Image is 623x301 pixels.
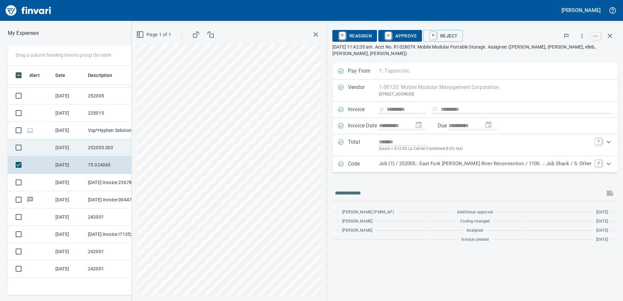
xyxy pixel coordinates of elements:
[53,156,85,174] td: [DATE]
[85,226,144,243] td: [DATE] Invoice I7135207 from H.D. [PERSON_NAME] Company Inc. (1-10431)
[460,218,490,225] span: Coding changed
[29,71,48,79] span: Alert
[53,105,85,122] td: [DATE]
[379,146,591,152] p: (basis + $12.90 La Center Combined 8.6% tax)
[596,209,608,216] span: [DATE]
[85,87,144,105] td: 252005
[85,122,144,139] td: Vsp*Hyphen Solutions L [GEOGRAPHIC_DATA]
[85,139,144,156] td: 252005.003
[85,174,144,191] td: [DATE] Invoice 23678571 from Peri Formwork Systems Inc (1-10791)
[55,71,74,79] span: Date
[27,128,34,132] span: Online transaction
[342,227,372,234] span: [PERSON_NAME]
[53,243,85,260] td: [DATE]
[589,28,618,44] span: Close invoice
[339,32,345,39] a: R
[16,52,111,58] p: Drag a column heading here to group the table
[560,5,602,15] button: [PERSON_NAME]
[348,138,379,152] p: Total
[561,7,601,14] h5: [PERSON_NAME]
[595,138,602,145] a: T
[27,197,34,201] span: Has messages
[384,30,417,41] span: Approve
[602,185,618,201] span: This records your message into the invoice and notifies anyone mentioned
[53,174,85,191] td: [DATE]
[575,29,589,43] button: More
[138,31,171,39] span: Page 1 of 1
[596,236,608,243] span: [DATE]
[342,209,394,216] span: [PERSON_NAME] (PM98_AP)
[378,30,422,42] button: AApprove
[430,32,436,39] a: R
[461,236,489,243] span: Invoice created
[85,156,144,174] td: 75.024045
[457,209,493,216] span: Additional approval
[85,105,144,122] td: 225015
[8,29,39,37] p: My Expenses
[428,30,457,41] span: Reject
[88,71,112,79] span: Description
[53,139,85,156] td: [DATE]
[348,160,379,168] p: Code
[467,227,483,234] span: Assigned
[135,29,174,41] button: Page 1 of 1
[53,87,85,105] td: [DATE]
[85,260,144,278] td: 242001
[4,3,53,18] img: Finvari
[591,33,601,40] a: esc
[53,260,85,278] td: [DATE]
[85,191,144,208] td: [DATE] Invoice 0044745987 from [MEDICAL_DATA] Industrial (1-30405)
[332,30,377,42] button: RReassign
[85,208,144,226] td: 242001
[423,30,463,42] button: RReject
[29,71,40,79] span: Alert
[332,156,618,172] div: Expand
[53,226,85,243] td: [DATE]
[53,191,85,208] td: [DATE]
[385,32,391,39] a: A
[595,160,602,166] a: C
[596,227,608,234] span: [DATE]
[342,218,372,225] span: [PERSON_NAME]
[8,29,39,37] nav: breadcrumb
[332,134,618,156] div: Expand
[88,71,121,79] span: Description
[53,208,85,226] td: [DATE]
[85,243,144,260] td: 242001
[379,160,591,167] p: Job (1) / 252005.: East Fork [PERSON_NAME] River Reconnection / 1100. .: Job Shack / 5: Other
[559,29,573,43] button: Flag
[55,71,65,79] span: Date
[596,218,608,225] span: [DATE]
[332,44,618,57] p: [DATE] 11:42:35 am. Acct No. R1028079: Mobile Modular Portable Storage. Assignee: ([PERSON_NAME],...
[338,30,372,41] span: Reassign
[53,122,85,139] td: [DATE]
